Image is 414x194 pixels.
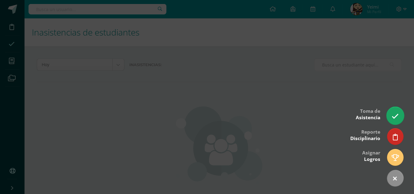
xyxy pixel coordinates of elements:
[356,114,380,121] span: Asistencia
[364,156,380,162] span: Logros
[350,125,380,145] div: Reporte
[356,104,380,124] div: Toma de
[362,146,380,165] div: Asignar
[350,135,380,142] span: Disciplinario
